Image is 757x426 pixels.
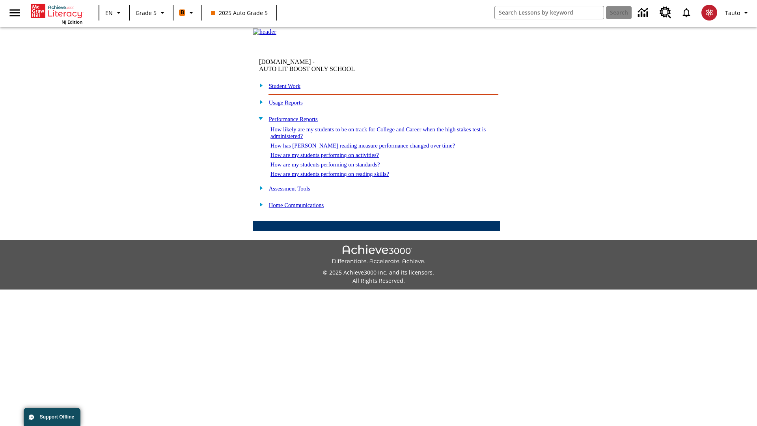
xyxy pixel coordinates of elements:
img: Achieve3000 Differentiate Accelerate Achieve [332,245,425,265]
nobr: AUTO LIT BOOST ONLY SCHOOL [259,65,355,72]
img: plus.gif [255,98,263,105]
button: Select a new avatar [697,2,722,23]
img: header [253,28,276,35]
a: How has [PERSON_NAME] reading measure performance changed over time? [270,142,455,149]
span: Support Offline [40,414,74,420]
button: Boost Class color is orange. Change class color [176,6,199,20]
img: plus.gif [255,201,263,208]
div: Home [31,2,82,25]
img: avatar image [701,5,717,21]
img: plus.gif [255,82,263,89]
button: Open side menu [3,1,26,24]
button: Support Offline [24,408,80,426]
span: 2025 Auto Grade 5 [211,9,268,17]
span: NJ Edition [62,19,82,25]
button: Grade: Grade 5, Select a grade [132,6,170,20]
a: Resource Center, Will open in new tab [655,2,676,23]
button: Profile/Settings [722,6,754,20]
img: minus.gif [255,115,263,122]
a: How are my students performing on standards? [270,161,380,168]
span: Grade 5 [136,9,157,17]
a: Data Center [633,2,655,24]
a: How likely are my students to be on track for College and Career when the high stakes test is adm... [270,126,486,139]
a: Performance Reports [269,116,318,122]
a: How are my students performing on activities? [270,152,379,158]
a: Notifications [676,2,697,23]
button: Language: EN, Select a language [102,6,127,20]
a: Student Work [269,83,300,89]
img: plus.gif [255,184,263,191]
a: Assessment Tools [269,185,310,192]
span: Tauto [725,9,740,17]
span: EN [105,9,113,17]
input: search field [495,6,604,19]
a: Home Communications [269,202,324,208]
a: Usage Reports [269,99,303,106]
td: [DOMAIN_NAME] - [259,58,404,73]
span: B [181,7,184,17]
a: How are my students performing on reading skills? [270,171,389,177]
